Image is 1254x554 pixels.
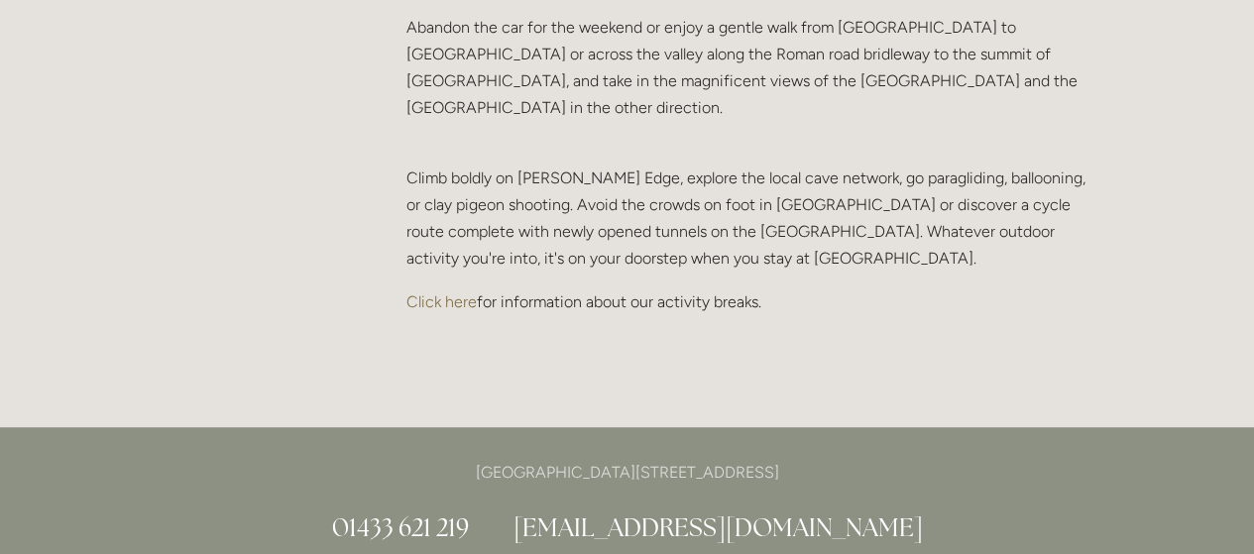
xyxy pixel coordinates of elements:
[154,459,1101,486] p: [GEOGRAPHIC_DATA][STREET_ADDRESS]
[332,511,469,543] a: 01433 621 219
[406,138,1101,273] p: Climb boldly on [PERSON_NAME] Edge, explore the local cave network, go paragliding, ballooning, o...
[406,288,1101,315] p: for information about our activity breaks.
[406,292,477,311] a: Click here
[513,511,923,543] a: [EMAIL_ADDRESS][DOMAIN_NAME]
